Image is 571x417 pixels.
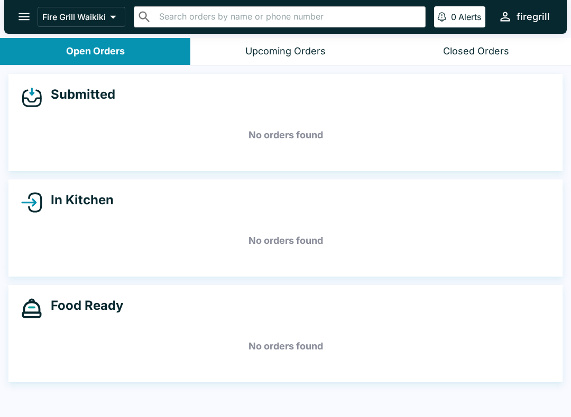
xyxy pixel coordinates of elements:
[42,87,115,102] h4: Submitted
[245,45,326,58] div: Upcoming Orders
[42,12,106,22] p: Fire Grill Waikiki
[494,5,554,28] button: firegrill
[21,222,550,260] h5: No orders found
[21,116,550,154] h5: No orders found
[451,12,456,22] p: 0
[458,12,481,22] p: Alerts
[156,10,421,24] input: Search orders by name or phone number
[517,11,550,23] div: firegrill
[66,45,125,58] div: Open Orders
[11,3,38,30] button: open drawer
[42,298,123,314] h4: Food Ready
[443,45,509,58] div: Closed Orders
[38,7,125,27] button: Fire Grill Waikiki
[42,192,114,208] h4: In Kitchen
[21,327,550,365] h5: No orders found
